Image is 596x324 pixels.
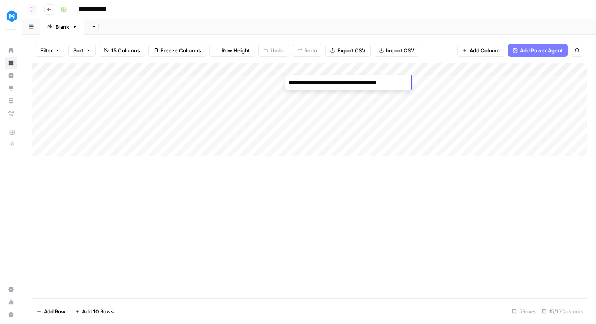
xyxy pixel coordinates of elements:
[509,305,539,318] div: 5 Rows
[70,305,118,318] button: Add 10 Rows
[111,46,140,54] span: 15 Columns
[258,44,289,57] button: Undo
[32,305,70,318] button: Add Row
[44,307,65,315] span: Add Row
[5,283,17,296] a: Settings
[386,46,414,54] span: Import CSV
[5,6,17,26] button: Workspace: MeisterTask
[5,296,17,308] a: Usage
[40,46,53,54] span: Filter
[40,19,84,35] a: Blank
[148,44,206,57] button: Freeze Columns
[68,44,96,57] button: Sort
[469,46,500,54] span: Add Column
[5,44,17,57] a: Home
[5,57,17,69] a: Browse
[270,46,284,54] span: Undo
[325,44,371,57] button: Export CSV
[56,23,69,31] div: Blank
[304,46,317,54] span: Redo
[5,308,17,321] button: Help + Support
[5,9,19,23] img: MeisterTask Logo
[160,46,201,54] span: Freeze Columns
[337,46,365,54] span: Export CSV
[5,94,17,107] a: Your Data
[73,46,84,54] span: Sort
[82,307,114,315] span: Add 10 Rows
[5,69,17,82] a: Insights
[35,44,65,57] button: Filter
[457,44,505,57] button: Add Column
[222,46,250,54] span: Row Height
[292,44,322,57] button: Redo
[520,46,563,54] span: Add Power Agent
[374,44,419,57] button: Import CSV
[5,82,17,94] a: Opportunities
[5,107,17,120] a: Flightpath
[508,44,568,57] button: Add Power Agent
[209,44,255,57] button: Row Height
[99,44,145,57] button: 15 Columns
[539,305,587,318] div: 15/15 Columns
